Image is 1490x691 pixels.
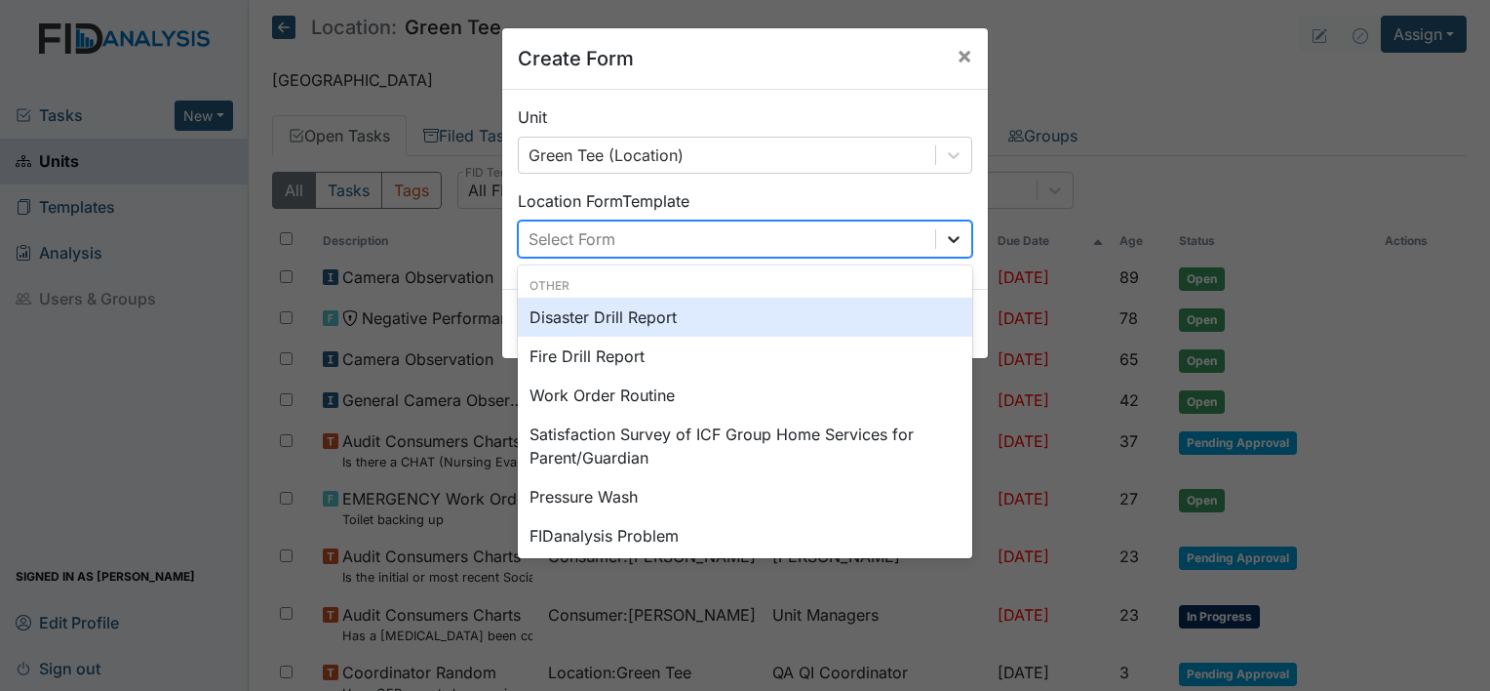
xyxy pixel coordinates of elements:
[529,143,684,167] div: Green Tee (Location)
[518,337,972,376] div: Fire Drill Report
[518,105,547,129] label: Unit
[957,41,972,69] span: ×
[518,376,972,415] div: Work Order Routine
[518,415,972,477] div: Satisfaction Survey of ICF Group Home Services for Parent/Guardian
[518,189,689,213] label: Location Form Template
[518,277,972,295] div: Other
[518,555,972,594] div: HVAC PM
[518,516,972,555] div: FIDanalysis Problem
[518,298,972,337] div: Disaster Drill Report
[529,227,615,251] div: Select Form
[518,477,972,516] div: Pressure Wash
[941,28,988,83] button: Close
[518,44,634,73] h5: Create Form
